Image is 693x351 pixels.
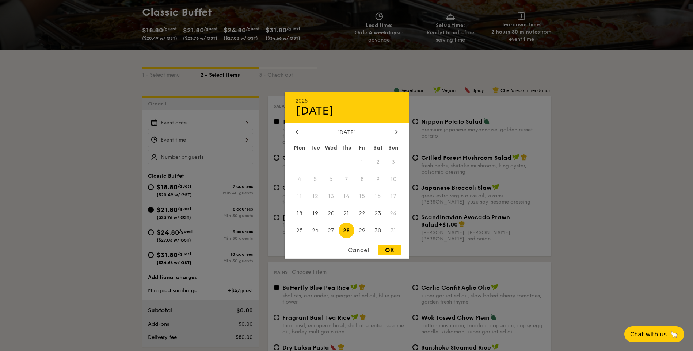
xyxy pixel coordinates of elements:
[307,189,323,204] span: 12
[378,245,401,255] div: OK
[386,154,401,170] span: 3
[370,171,386,187] span: 9
[386,205,401,221] span: 24
[370,141,386,154] div: Sat
[624,326,684,342] button: Chat with us🦙
[339,223,354,238] span: 28
[323,141,339,154] div: Wed
[292,223,308,238] span: 25
[354,223,370,238] span: 29
[339,141,354,154] div: Thu
[323,171,339,187] span: 6
[296,129,398,136] div: [DATE]
[630,331,667,338] span: Chat with us
[370,223,386,238] span: 30
[323,205,339,221] span: 20
[292,205,308,221] span: 18
[292,141,308,154] div: Mon
[292,171,308,187] span: 4
[339,171,354,187] span: 7
[386,171,401,187] span: 10
[370,154,386,170] span: 2
[307,171,323,187] span: 5
[370,205,386,221] span: 23
[340,245,376,255] div: Cancel
[386,141,401,154] div: Sun
[386,189,401,204] span: 17
[296,104,398,118] div: [DATE]
[307,141,323,154] div: Tue
[323,223,339,238] span: 27
[354,189,370,204] span: 15
[307,223,323,238] span: 26
[670,330,678,339] span: 🦙
[386,223,401,238] span: 31
[339,189,354,204] span: 14
[370,189,386,204] span: 16
[292,189,308,204] span: 11
[354,205,370,221] span: 22
[354,154,370,170] span: 1
[354,141,370,154] div: Fri
[354,171,370,187] span: 8
[323,189,339,204] span: 13
[307,205,323,221] span: 19
[296,98,398,104] div: 2025
[339,205,354,221] span: 21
